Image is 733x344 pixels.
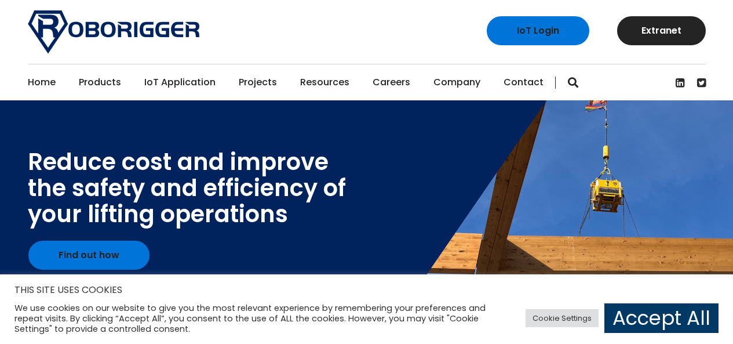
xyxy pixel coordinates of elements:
[144,64,216,100] a: IoT Application
[28,241,149,270] a: Find out how
[433,64,480,100] a: Company
[239,64,277,100] a: Projects
[28,149,346,227] div: Reduce cost and improve the safety and efficiency of your lifting operations
[28,10,199,53] img: Roborigger
[14,303,508,334] div: We use cookies on our website to give you the most relevant experience by remembering your prefer...
[28,64,56,100] a: Home
[487,16,589,45] a: IoT Login
[617,16,706,45] a: Extranet
[604,303,719,333] a: Accept All
[79,64,121,100] a: Products
[14,283,719,298] h5: THIS SITE USES COOKIES
[504,64,544,100] a: Contact
[526,309,599,327] a: Cookie Settings
[373,64,410,100] a: Careers
[300,64,349,100] a: Resources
